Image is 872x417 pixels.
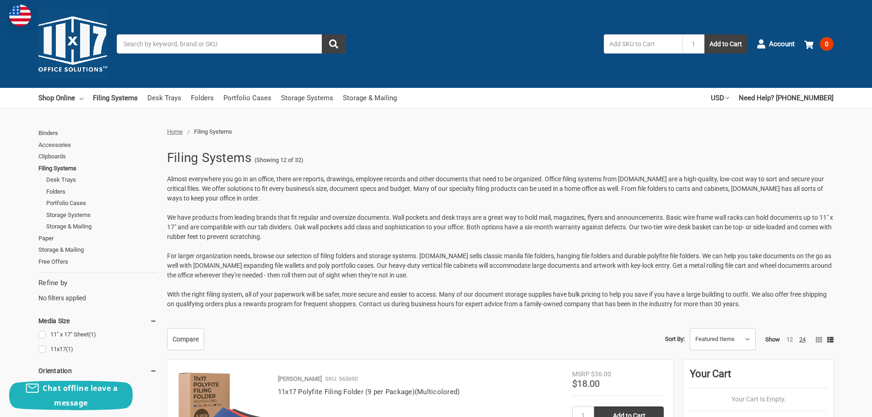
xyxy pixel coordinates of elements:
[281,88,333,108] a: Storage Systems
[167,213,834,242] p: We have products from leading brands that fit regular and oversize documents. Wall pockets and de...
[46,221,157,233] a: Storage & Mailing
[46,197,157,209] a: Portfolio Cases
[38,151,157,162] a: Clipboards
[38,139,157,151] a: Accessories
[739,88,834,108] a: Need Help? [PHONE_NUMBER]
[38,88,83,108] a: Shop Online
[255,156,303,165] span: (Showing 12 of 32)
[799,336,806,343] a: 24
[117,34,346,54] input: Search by keyword, brand or SKU
[757,32,795,56] a: Account
[9,381,133,410] button: Chat offline leave a message
[804,32,834,56] a: 0
[604,34,682,54] input: Add SKU to Cart
[38,127,157,139] a: Binders
[38,315,157,326] h5: Media Size
[38,256,157,268] a: Free Offers
[38,244,157,256] a: Storage & Mailing
[765,336,780,343] span: Show
[690,366,827,388] div: Your Cart
[43,383,118,408] span: Chat offline leave a message
[665,332,685,346] label: Sort By:
[591,370,611,378] span: $36.00
[572,369,590,379] div: MSRP
[46,186,157,198] a: Folders
[278,374,322,384] p: [PERSON_NAME]
[167,146,252,170] h1: Filing Systems
[38,343,157,356] a: 11x17
[223,88,271,108] a: Portfolio Cases
[572,378,600,389] span: $18.00
[66,346,73,352] span: (1)
[194,128,232,135] span: Filing Systems
[89,331,96,338] span: (1)
[38,278,157,303] div: No filters applied
[38,379,157,391] a: Bound on 17" side
[278,388,460,396] a: 11x17 Polyfite Filing Folder (9 per Package)(Multicolored)
[786,336,793,343] a: 12
[46,209,157,221] a: Storage Systems
[167,174,834,203] p: Almost everywhere you go in an office, there are reports, drawings, employee records and other do...
[343,88,397,108] a: Storage & Mailing
[167,290,834,309] p: With the right filing system, all of your paperwork will be safer, more secure and easier to acce...
[820,37,834,51] span: 0
[147,88,181,108] a: Desk Trays
[711,88,729,108] a: USD
[769,39,795,49] span: Account
[167,328,204,350] a: Compare
[46,174,157,186] a: Desk Trays
[325,374,358,384] p: SKU: 563690
[167,128,183,135] a: Home
[38,329,157,341] a: 11" x 17" Sheet
[690,395,827,404] p: Your Cart Is Empty.
[38,278,157,288] h5: Refine by
[9,5,31,27] img: duty and tax information for United States
[38,10,107,78] img: 11x17.com
[38,162,157,174] a: Filing Systems
[167,251,834,280] p: For larger organization needs, browse our selection of filing folders and storage systems. [DOMAI...
[38,233,157,244] a: Paper
[191,88,214,108] a: Folders
[93,88,138,108] a: Filing Systems
[38,365,157,376] h5: Orientation
[704,34,747,54] button: Add to Cart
